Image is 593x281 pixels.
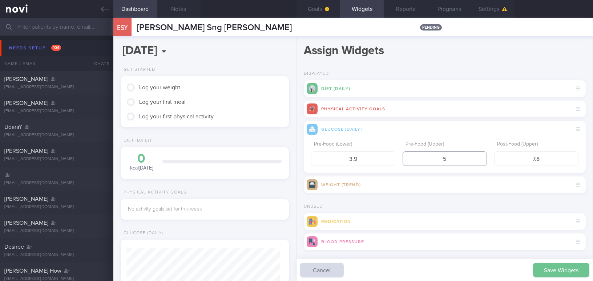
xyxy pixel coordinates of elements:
[4,228,109,234] div: [EMAIL_ADDRESS][DOMAIN_NAME]
[304,204,586,209] h2: Unused
[121,67,155,73] div: Get Started
[121,190,186,195] div: Physical Activity Goals
[4,244,24,250] span: Desiree
[121,231,163,236] div: Glucose (Daily)
[304,80,586,97] div: Diet (Daily)
[128,206,282,213] div: No activity goals set for this week
[128,152,155,165] div: 0
[304,101,586,117] div: Physical Activity Goals
[4,252,109,258] div: [EMAIL_ADDRESS][DOMAIN_NAME]
[300,263,344,277] button: Cancel
[304,213,586,230] div: Medication
[494,151,578,166] input: 9.0
[304,121,586,138] div: Glucose (Daily)
[7,43,63,53] div: Needs setup
[304,71,586,77] h2: Displayed
[304,233,586,250] div: Blood Pressure
[112,14,133,42] div: ESY
[84,56,113,71] div: Chats
[4,204,109,210] div: [EMAIL_ADDRESS][DOMAIN_NAME]
[311,151,395,166] input: 4.0
[4,196,48,202] span: [PERSON_NAME]
[4,109,109,114] div: [EMAIL_ADDRESS][DOMAIN_NAME]
[4,268,61,274] span: [PERSON_NAME] How
[406,141,484,148] label: Pre-Food (Upper)
[4,180,109,186] div: [EMAIL_ADDRESS][DOMAIN_NAME]
[304,44,586,60] h1: Assign Widgets
[4,220,48,226] span: [PERSON_NAME]
[304,176,586,193] div: Weight (Trend)
[4,124,22,130] span: UdaraY
[4,76,48,82] span: [PERSON_NAME]
[4,85,109,90] div: [EMAIL_ADDRESS][DOMAIN_NAME]
[4,100,48,106] span: [PERSON_NAME]
[4,148,48,154] span: [PERSON_NAME]
[137,23,292,32] span: [PERSON_NAME] Sng [PERSON_NAME]
[314,141,392,148] label: Pre-Food (Lower)
[128,152,155,172] div: kcal [DATE]
[51,45,61,51] span: 104
[403,151,487,166] input: 6.0
[420,24,442,30] span: pending
[121,138,152,143] div: Diet (Daily)
[533,263,589,277] button: Save Widgets
[4,156,109,162] div: [EMAIL_ADDRESS][DOMAIN_NAME]
[4,133,109,138] div: [EMAIL_ADDRESS][DOMAIN_NAME]
[497,141,576,148] label: Post-Food (Upper)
